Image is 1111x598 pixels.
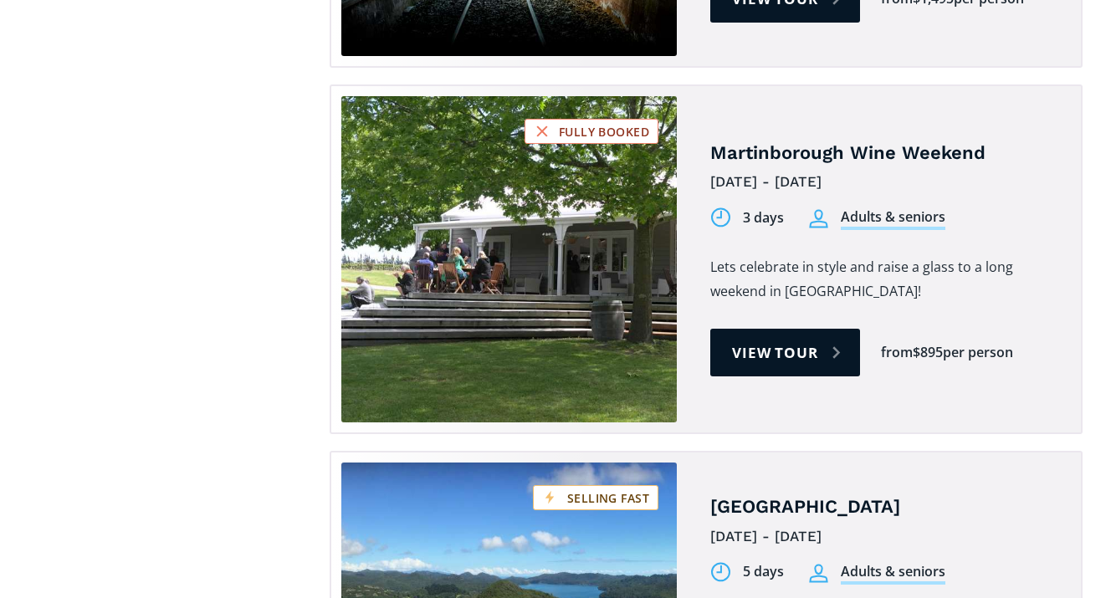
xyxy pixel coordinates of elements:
p: Lets celebrate in style and raise a glass to a long weekend in [GEOGRAPHIC_DATA]! [710,255,1056,304]
a: View tour [710,329,860,376]
div: [DATE] - [DATE] [710,169,1056,195]
div: 5 [743,562,750,581]
h4: [GEOGRAPHIC_DATA] [710,495,1056,519]
div: $895 [913,343,943,362]
div: 3 [743,208,750,227]
div: per person [943,343,1013,362]
div: days [754,562,784,581]
div: days [754,208,784,227]
div: from [881,343,913,362]
div: [DATE] - [DATE] [710,524,1056,549]
div: Adults & seniors [841,562,945,585]
div: Adults & seniors [841,207,945,230]
h4: Martinborough Wine Weekend [710,141,1056,166]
